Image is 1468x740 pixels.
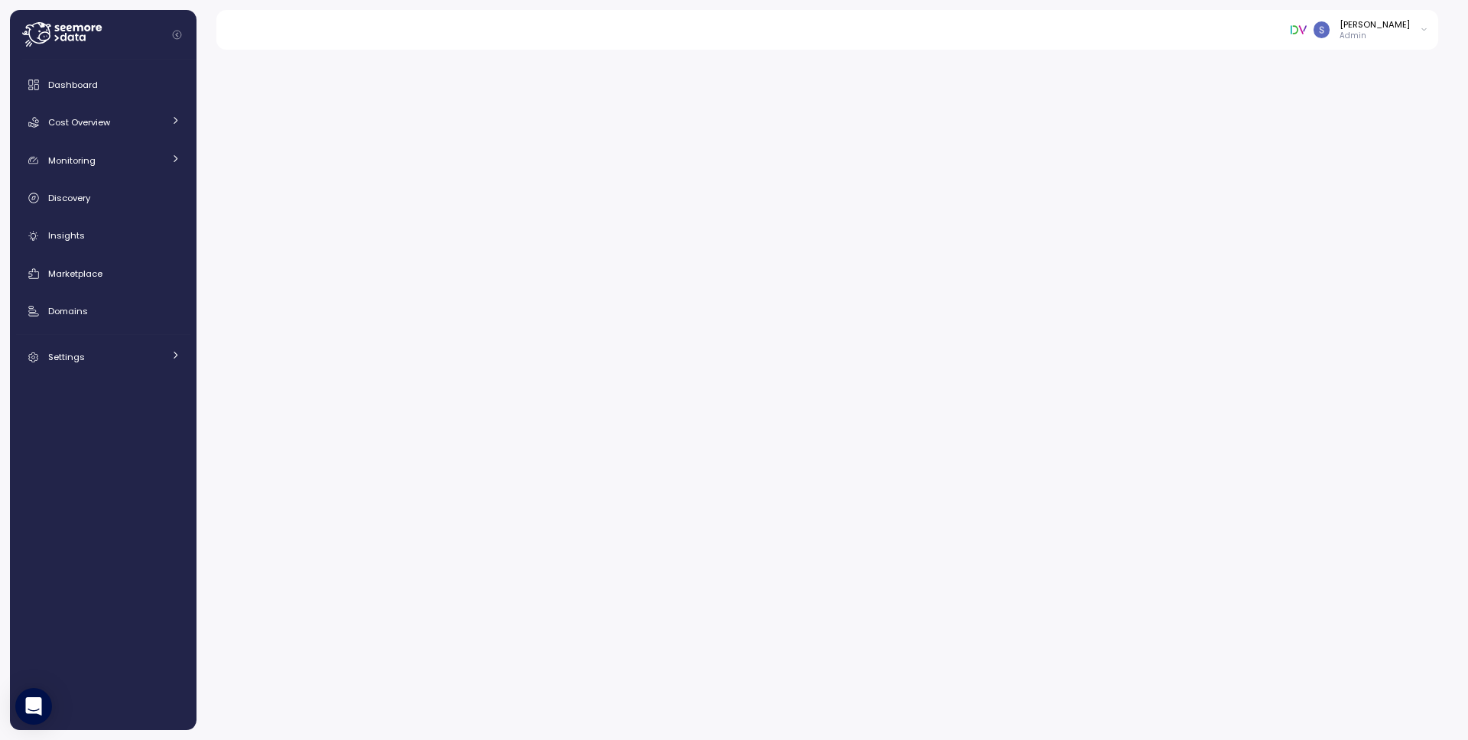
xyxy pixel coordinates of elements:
[48,229,85,242] span: Insights
[16,296,190,326] a: Domains
[16,342,190,372] a: Settings
[48,305,88,317] span: Domains
[48,116,110,128] span: Cost Overview
[1291,21,1307,37] img: 6791f8edfa6a2c9608b219b1.PNG
[16,258,190,289] a: Marketplace
[48,351,85,363] span: Settings
[16,145,190,176] a: Monitoring
[48,79,98,91] span: Dashboard
[1340,18,1410,31] div: [PERSON_NAME]
[1314,21,1330,37] img: ACg8ocLCy7HMj59gwelRyEldAl2GQfy23E10ipDNf0SDYCnD3y85RA=s96-c
[1340,31,1410,41] p: Admin
[48,154,96,167] span: Monitoring
[48,268,102,280] span: Marketplace
[16,70,190,100] a: Dashboard
[167,29,187,41] button: Collapse navigation
[48,192,90,204] span: Discovery
[16,107,190,138] a: Cost Overview
[16,221,190,252] a: Insights
[15,688,52,725] div: Open Intercom Messenger
[16,183,190,213] a: Discovery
